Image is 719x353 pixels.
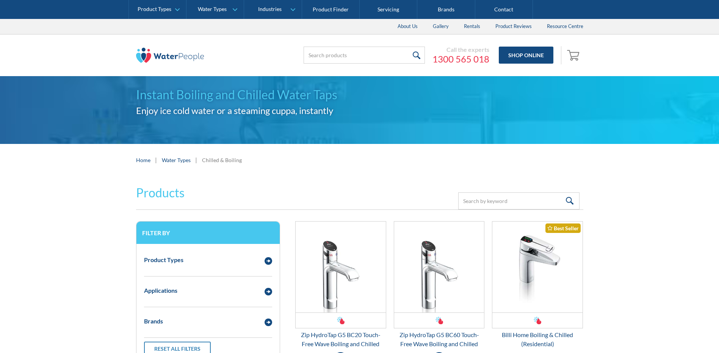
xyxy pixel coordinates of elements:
a: Billi Home Boiling & Chilled (Residential)Best SellerBilli Home Boiling & Chilled (Residential) [492,221,583,348]
div: Product Types [138,6,171,12]
input: Search products [304,47,425,64]
h2: Enjoy ice cold water or a steaming cuppa, instantly [136,104,583,117]
a: Water Types [162,156,191,164]
a: 1300 565 018 [432,53,489,65]
h1: Instant Boiling and Chilled Water Taps [136,86,583,104]
a: Rentals [456,19,488,34]
div: | [194,155,198,164]
div: Best Seller [545,223,581,233]
a: Gallery [425,19,456,34]
a: Open cart [565,46,583,64]
div: Zip HydroTap G5 BC60 Touch-Free Wave Boiling and Chilled [394,330,485,348]
div: Brands [144,317,163,326]
div: Product Types [144,255,183,264]
div: Billi Home Boiling & Chilled (Residential) [492,330,583,348]
a: About Us [390,19,425,34]
div: Chilled & Boiling [202,156,242,164]
input: Search by keyword [458,192,580,209]
div: Water Types [198,6,227,12]
a: Zip HydroTap G5 BC60 Touch-Free Wave Boiling and ChilledZip HydroTap G5 BC60 Touch-Free Wave Boil... [394,221,485,348]
a: Product Reviews [488,19,539,34]
img: Zip HydroTap G5 BC60 Touch-Free Wave Boiling and Chilled [394,222,484,312]
h2: Products [136,184,185,202]
a: Shop Online [499,47,553,64]
a: Home [136,156,150,164]
img: The Water People [136,48,204,63]
div: Zip HydroTap G5 BC20 Touch-Free Wave Boiling and Chilled [295,330,386,348]
a: Resource Centre [539,19,591,34]
div: Applications [144,286,177,295]
h3: Filter by [142,229,274,236]
a: Zip HydroTap G5 BC20 Touch-Free Wave Boiling and ChilledZip HydroTap G5 BC20 Touch-Free Wave Boil... [295,221,386,348]
img: Billi Home Boiling & Chilled (Residential) [492,222,583,312]
img: Zip HydroTap G5 BC20 Touch-Free Wave Boiling and Chilled [296,222,386,312]
div: Call the experts [432,46,489,53]
div: | [154,155,158,164]
div: Industries [258,6,282,12]
img: shopping cart [567,49,581,61]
